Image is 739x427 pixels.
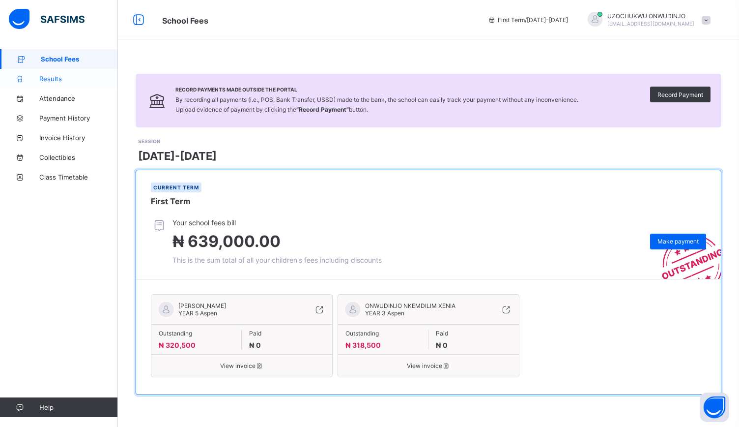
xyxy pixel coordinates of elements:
span: [PERSON_NAME] [178,302,226,309]
span: Current term [153,184,199,190]
span: SESSION [138,138,160,144]
span: Class Timetable [39,173,118,181]
span: ₦ 320,500 [159,341,196,349]
span: Outstanding [345,330,421,337]
span: ₦ 0 [249,341,261,349]
b: “Record Payment” [296,106,349,113]
span: ONWUDINJO NKEMDILIM XENIA [365,302,455,309]
span: [EMAIL_ADDRESS][DOMAIN_NAME] [607,21,694,27]
img: safsims [9,9,85,30]
span: [DATE]-[DATE] [138,150,217,162]
span: Attendance [39,94,118,102]
span: ₦ 639,000.00 [172,232,281,251]
span: YEAR 3 Aspen [365,309,404,317]
span: Help [39,403,117,411]
img: outstanding-stamp.3c148f88c3ebafa6da95868fa43343a1.svg [650,223,721,279]
span: Paid [436,330,512,337]
span: First Term [151,196,191,206]
span: session/term information [488,16,568,24]
span: YEAR 5 Aspen [178,309,217,317]
span: Invoice History [39,134,118,142]
span: ₦ 318,500 [345,341,381,349]
span: View invoice [159,362,325,369]
span: Your school fees bill [172,218,382,227]
span: This is the sum total of all your children's fees including discounts [172,256,382,264]
span: Payment History [39,114,118,122]
span: By recording all payments (i.e., POS, Bank Transfer, USSD) made to the bank, the school can easil... [175,96,578,113]
button: Open asap [700,393,729,422]
span: View invoice [345,362,512,369]
span: Record Payment [657,91,703,98]
span: Paid [249,330,325,337]
span: ₦ 0 [436,341,448,349]
span: Outstanding [159,330,234,337]
span: School Fees [41,55,118,63]
span: Results [39,75,118,83]
span: Collectibles [39,153,118,161]
div: UZOCHUKWUONWUDINJO [578,12,715,28]
span: Record Payments Made Outside the Portal [175,87,578,92]
span: Make payment [657,238,699,245]
span: UZOCHUKWU ONWUDINJO [607,12,694,20]
span: School Fees [162,16,208,26]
